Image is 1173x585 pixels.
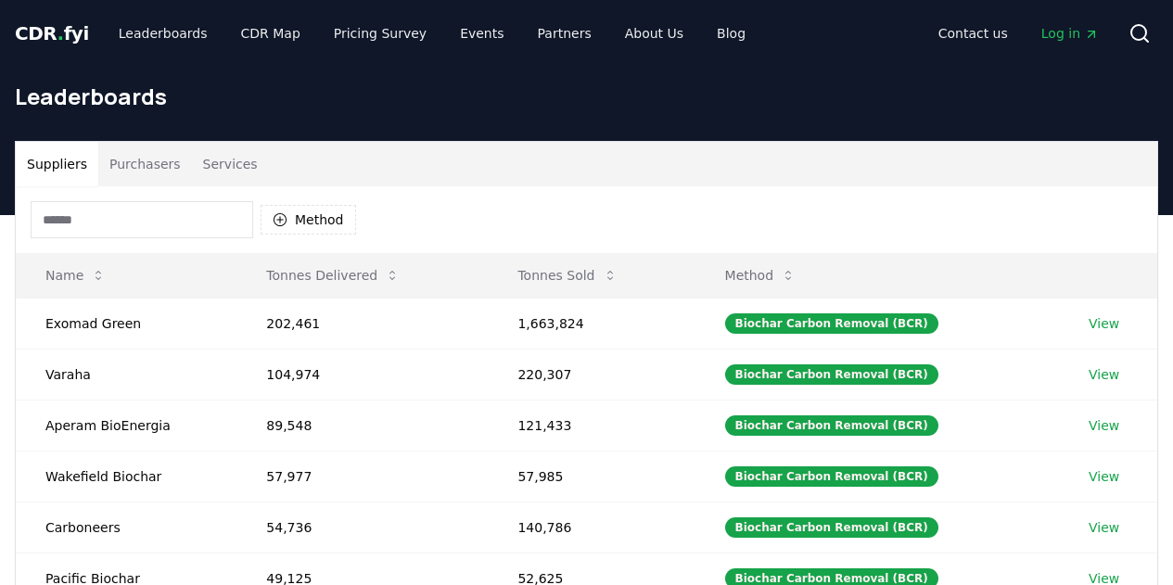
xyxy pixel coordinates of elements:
[1089,365,1119,384] a: View
[236,451,488,502] td: 57,977
[1089,518,1119,537] a: View
[31,257,121,294] button: Name
[57,22,64,45] span: .
[1026,17,1114,50] a: Log in
[16,142,98,186] button: Suppliers
[261,205,356,235] button: Method
[725,364,938,385] div: Biochar Carbon Removal (BCR)
[725,415,938,436] div: Biochar Carbon Removal (BCR)
[924,17,1023,50] a: Contact us
[488,451,695,502] td: 57,985
[1089,467,1119,486] a: View
[710,257,811,294] button: Method
[1089,416,1119,435] a: View
[98,142,192,186] button: Purchasers
[488,349,695,400] td: 220,307
[488,298,695,349] td: 1,663,824
[503,257,631,294] button: Tonnes Sold
[725,466,938,487] div: Biochar Carbon Removal (BCR)
[445,17,518,50] a: Events
[104,17,223,50] a: Leaderboards
[15,20,89,46] a: CDR.fyi
[702,17,760,50] a: Blog
[319,17,441,50] a: Pricing Survey
[236,349,488,400] td: 104,974
[16,451,236,502] td: Wakefield Biochar
[251,257,414,294] button: Tonnes Delivered
[236,400,488,451] td: 89,548
[725,517,938,538] div: Biochar Carbon Removal (BCR)
[488,502,695,553] td: 140,786
[192,142,269,186] button: Services
[725,313,938,334] div: Biochar Carbon Removal (BCR)
[16,298,236,349] td: Exomad Green
[488,400,695,451] td: 121,433
[15,22,89,45] span: CDR fyi
[924,17,1114,50] nav: Main
[104,17,760,50] nav: Main
[16,502,236,553] td: Carboneers
[226,17,315,50] a: CDR Map
[16,400,236,451] td: Aperam BioEnergia
[236,298,488,349] td: 202,461
[236,502,488,553] td: 54,736
[610,17,698,50] a: About Us
[16,349,236,400] td: Varaha
[1041,24,1099,43] span: Log in
[523,17,606,50] a: Partners
[1089,314,1119,333] a: View
[15,82,1158,111] h1: Leaderboards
